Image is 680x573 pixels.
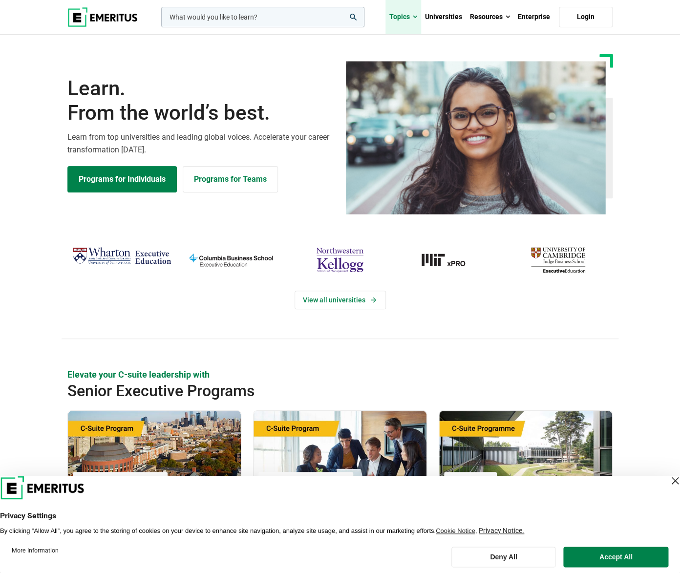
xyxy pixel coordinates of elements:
a: Explore Programs [67,166,177,192]
a: Leadership Course by INSEAD Executive Education - October 14, 2025 INSEAD Executive Education INS... [439,411,612,570]
a: MIT-xPRO [400,244,499,276]
img: Chief Strategy Officer (CSO) Programme | Online Leadership Course [439,411,612,509]
a: Explore for Business [183,166,278,192]
span: From the world’s best. [67,101,334,125]
h2: Senior Executive Programs [67,381,558,401]
img: columbia-business-school [181,244,280,276]
img: Wharton Executive Education [72,244,171,268]
a: Login [559,7,613,27]
p: Elevate your C-suite leadership with [67,368,613,381]
a: Finance Course by Columbia Business School Executive Education - September 29, 2025 Columbia Busi... [254,411,426,570]
input: woocommerce-product-search-field-0 [161,7,364,27]
img: Learn from the world's best [346,61,606,214]
img: northwestern-kellogg [290,244,389,276]
h1: Learn. [67,76,334,126]
img: MIT xPRO [400,244,499,276]
img: Chief Financial Officer Program | Online Finance Course [254,411,426,509]
img: cambridge-judge-business-school [509,244,608,276]
a: View Universities [295,291,386,309]
p: Learn from top universities and leading global voices. Accelerate your career transformation [DATE]. [67,131,334,156]
img: Global C-Suite Program | Online Leadership Course [68,411,241,509]
a: Leadership Course by Wharton Executive Education - December 10, 2025 Wharton Executive Education ... [68,411,241,570]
